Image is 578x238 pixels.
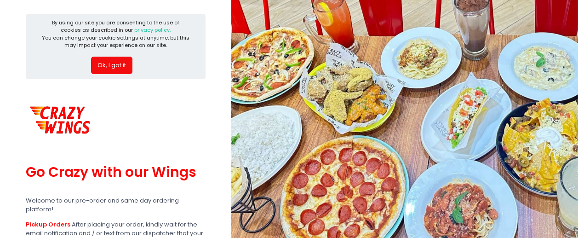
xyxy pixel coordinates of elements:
b: Pickup Orders [26,220,70,229]
div: Go Crazy with our Wings [26,154,206,190]
a: privacy policy. [134,26,171,34]
button: Ok, I got it [91,57,132,74]
div: By using our site you are consenting to the use of cookies as described in our You can change you... [41,19,190,49]
div: Welcome to our pre-order and same day ordering platform! [26,196,206,214]
img: Crazy Wings [26,85,95,154]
